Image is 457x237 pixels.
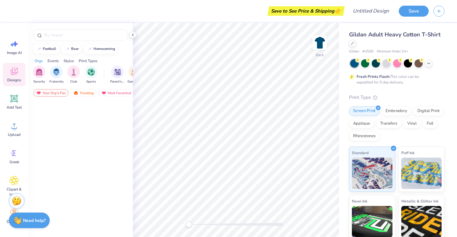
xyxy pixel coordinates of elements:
[33,89,69,97] div: Your Org's Fav
[413,106,444,116] div: Digital Print
[85,66,97,84] div: filter for Sports
[93,47,115,51] div: homecoming
[9,159,19,164] span: Greek
[67,66,80,84] div: filter for Club
[352,198,367,204] span: Neon Ink
[127,79,142,84] span: Game Day
[70,79,77,84] span: Club
[36,68,43,76] img: Sorority Image
[316,52,324,58] div: Back
[131,68,138,76] img: Game Day Image
[334,7,341,14] span: 👉
[127,66,142,84] button: filter button
[61,44,82,54] button: bear
[348,5,394,17] input: Untitled Design
[99,89,134,97] div: Most Favorited
[43,32,124,38] input: Try "Alpha"
[53,68,60,76] img: Fraternity Image
[4,187,25,197] span: Clipart & logos
[403,119,421,128] div: Vinyl
[23,218,46,224] strong: Need help?
[7,105,22,110] span: Add Text
[79,58,98,64] div: Print Types
[349,106,380,116] div: Screen Print
[349,132,380,141] div: Rhinestones
[362,49,374,54] span: # G500
[110,66,125,84] div: filter for Parent's Weekend
[352,158,392,189] img: Standard
[349,31,441,38] span: Gildan Adult Heavy Cotton T-Shirt
[349,49,359,54] span: Gildan
[376,119,401,128] div: Transfers
[423,119,437,128] div: Foil
[71,89,97,97] div: Trending
[357,74,390,79] strong: Fresh Prints Flash:
[7,50,22,55] span: Image AI
[110,79,125,84] span: Parent's Weekend
[313,36,326,49] img: Back
[401,198,438,204] span: Metallic & Glitter Ink
[73,91,78,95] img: trending.gif
[64,58,74,64] div: Styles
[352,149,369,156] span: Standard
[381,106,411,116] div: Embroidery
[86,79,96,84] span: Sports
[33,79,45,84] span: Sorority
[357,74,434,85] div: This color can be expedited for 5 day delivery.
[35,58,43,64] div: Orgs
[65,47,70,51] img: trend_line.gif
[114,68,121,76] img: Parent's Weekend Image
[87,47,92,51] img: trend_line.gif
[49,66,64,84] button: filter button
[85,66,97,84] button: filter button
[43,47,56,51] div: football
[33,44,59,54] button: football
[377,49,408,54] span: Minimum Order: 24 +
[399,6,429,17] button: Save
[49,79,64,84] span: Fraternity
[186,221,192,228] div: Accessibility label
[84,44,118,54] button: homecoming
[401,149,415,156] span: Puff Ink
[87,68,95,76] img: Sports Image
[127,66,142,84] div: filter for Game Day
[349,94,444,101] div: Print Type
[70,68,77,76] img: Club Image
[401,158,442,189] img: Puff Ink
[349,119,374,128] div: Applique
[67,66,80,84] button: filter button
[110,66,125,84] button: filter button
[48,58,59,64] div: Events
[36,91,41,95] img: most_fav.gif
[7,219,22,224] span: Decorate
[37,47,42,51] img: trend_line.gif
[33,66,45,84] button: filter button
[7,78,21,83] span: Designs
[49,66,64,84] div: filter for Fraternity
[101,91,106,95] img: most_fav.gif
[8,132,20,137] span: Upload
[71,47,79,51] div: bear
[269,6,343,16] div: Save to See Price & Shipping
[33,66,45,84] div: filter for Sorority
